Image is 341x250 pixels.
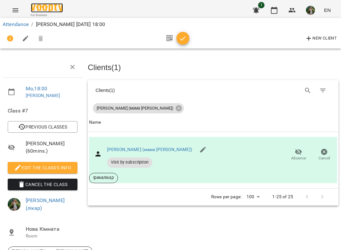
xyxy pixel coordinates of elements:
[26,233,77,239] p: Room
[95,87,207,94] div: Clients ( 1 )
[286,146,311,164] button: Absence
[13,181,72,188] span: Cancel the class
[93,103,184,113] div: [PERSON_NAME] (мама [PERSON_NAME])
[26,140,77,155] span: [PERSON_NAME] ( 60 mins. )
[36,21,105,28] p: [PERSON_NAME] [DATE] 18:00
[26,197,65,211] a: [PERSON_NAME] (лікар)
[211,194,241,200] p: Rows per page:
[8,107,77,115] span: Class #7
[311,146,337,164] button: Cancel
[319,156,330,161] span: Cancel
[89,175,117,181] span: Іриналікар
[31,3,63,13] img: Voopty Logo
[300,83,316,98] button: Search
[272,194,293,200] p: 1-25 of 25
[88,80,338,101] div: Table Toolbar
[88,63,338,72] h3: Clients ( 1 )
[8,121,77,133] button: Previous Classes
[26,93,60,98] a: [PERSON_NAME]
[303,33,338,44] button: New Client
[258,2,265,8] span: 1
[321,4,333,16] button: EN
[8,3,23,18] button: Menu
[13,123,72,131] span: Previous Classes
[315,83,331,98] button: Filter
[89,119,101,126] div: Name
[244,192,262,201] div: 100
[3,21,338,28] nav: breadcrumb
[31,13,63,17] span: For Business
[3,21,29,27] a: Attendance
[107,159,152,165] span: Visit by subscription
[89,119,101,126] div: Sort
[26,85,47,92] a: Mo , 18:00
[324,7,331,13] span: EN
[305,35,337,42] span: New Client
[26,225,77,233] span: Нова Кімната
[306,6,315,15] img: 37cdd469de536bb36379b41cc723a055.jpg
[93,105,177,111] span: [PERSON_NAME] (мама [PERSON_NAME])
[291,156,306,161] span: Absence
[8,198,21,211] img: 37cdd469de536bb36379b41cc723a055.jpg
[107,147,192,152] a: [PERSON_NAME] (мама [PERSON_NAME])
[89,119,337,126] span: Name
[13,164,72,172] span: Edit the class's Info
[31,21,33,28] li: /
[8,162,77,174] button: Edit the class's Info
[8,179,77,190] button: Cancel the class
